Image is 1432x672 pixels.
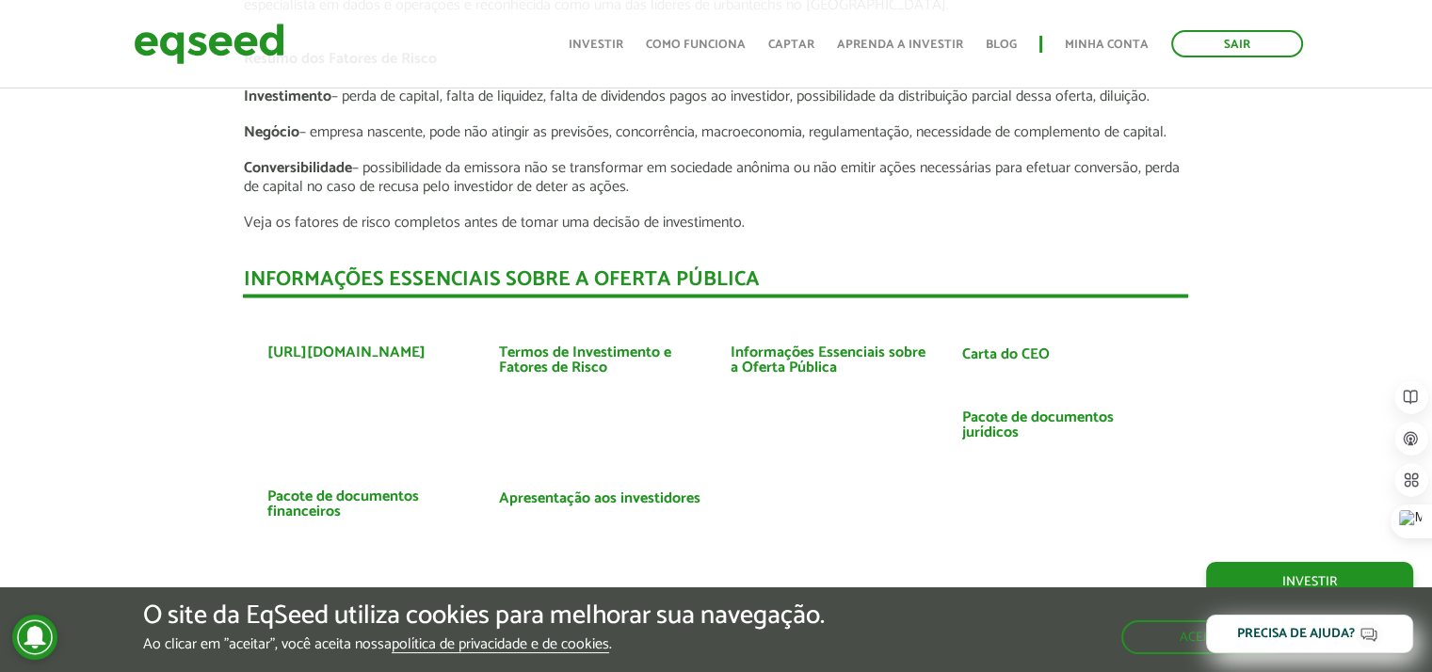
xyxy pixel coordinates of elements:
[961,409,1165,440] a: Pacote de documentos jurídicos
[266,488,470,519] a: Pacote de documentos financeiros
[243,87,1188,122] p: – perda de capital, falta de liquidez, falta de dividendos pagos ao investidor, possibilidade da ...
[1171,30,1303,57] a: Sair
[569,39,623,51] a: Investir
[243,154,351,180] strong: Conversibilidade
[243,83,330,108] strong: Investimento
[498,344,701,375] a: Termos de Investimento e Fatores de Risco
[143,601,825,631] h5: O site da EqSeed utiliza cookies para melhorar sua navegação.
[392,637,609,653] a: política de privacidade e de cookies
[961,346,1049,361] a: Carta do CEO
[243,213,1188,231] p: Veja os fatores de risco completos antes de tomar uma decisão de investimento.
[986,39,1017,51] a: Blog
[134,19,284,69] img: EqSeed
[498,490,700,505] a: Apresentação aos investidores
[243,119,298,144] strong: Negócio
[243,158,1188,194] p: – possibilidade da emissora não se transformar em sociedade anônima ou não emitir ações necessári...
[1065,39,1149,51] a: Minha conta
[768,39,814,51] a: Captar
[837,39,963,51] a: Aprenda a investir
[266,344,425,360] a: [URL][DOMAIN_NAME]
[1121,620,1289,654] button: Aceitar
[1206,562,1413,601] a: Investir
[243,122,1188,158] p: – empresa nascente, pode não atingir as previsões, concorrência, macroeconomia, regulamentação, n...
[646,39,746,51] a: Como funciona
[730,344,933,375] a: Informações Essenciais sobre a Oferta Pública
[143,635,825,653] p: Ao clicar em "aceitar", você aceita nossa .
[243,268,1188,297] div: INFORMAÇÕES ESSENCIAIS SOBRE A OFERTA PÚBLICA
